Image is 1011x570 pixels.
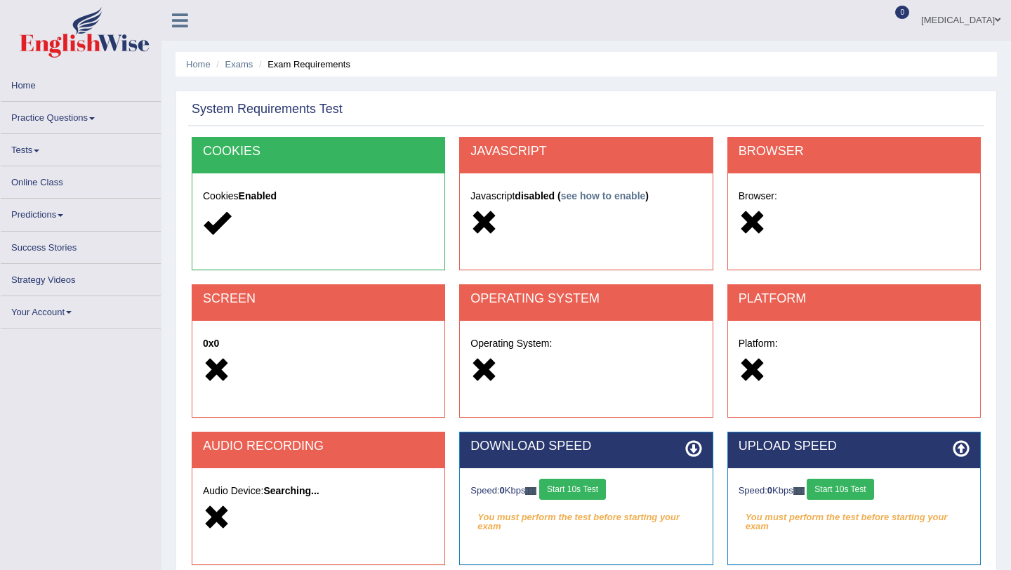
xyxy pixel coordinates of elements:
h5: Audio Device: [203,486,434,496]
h2: System Requirements Test [192,102,343,117]
strong: Searching... [263,485,319,496]
a: Strategy Videos [1,264,161,291]
img: ajax-loader-fb-connection.gif [525,487,536,495]
a: Home [186,59,211,69]
a: Home [1,69,161,97]
h5: Javascript [470,191,701,201]
h5: Operating System: [470,338,701,349]
h2: SCREEN [203,292,434,306]
li: Exam Requirements [256,58,350,71]
h2: JAVASCRIPT [470,145,701,159]
a: Tests [1,134,161,161]
h5: Cookies [203,191,434,201]
h2: OPERATING SYSTEM [470,292,701,306]
a: Predictions [1,199,161,226]
strong: disabled ( ) [515,190,649,201]
a: Practice Questions [1,102,161,129]
h2: DOWNLOAD SPEED [470,439,701,453]
em: You must perform the test before starting your exam [470,507,701,528]
strong: 0 [500,485,505,496]
h2: UPLOAD SPEED [739,439,970,453]
h2: PLATFORM [739,292,970,306]
strong: Enabled [239,190,277,201]
h2: COOKIES [203,145,434,159]
strong: 0x0 [203,338,219,349]
div: Speed: Kbps [470,479,701,503]
a: Success Stories [1,232,161,259]
a: Exams [225,59,253,69]
h5: Platform: [739,338,970,349]
h2: BROWSER [739,145,970,159]
a: see how to enable [561,190,646,201]
strong: 0 [767,485,772,496]
h2: AUDIO RECORDING [203,439,434,453]
div: Speed: Kbps [739,479,970,503]
span: 0 [895,6,909,19]
button: Start 10s Test [539,479,606,500]
em: You must perform the test before starting your exam [739,507,970,528]
a: Your Account [1,296,161,324]
img: ajax-loader-fb-connection.gif [793,487,805,495]
h5: Browser: [739,191,970,201]
button: Start 10s Test [807,479,873,500]
a: Online Class [1,166,161,194]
